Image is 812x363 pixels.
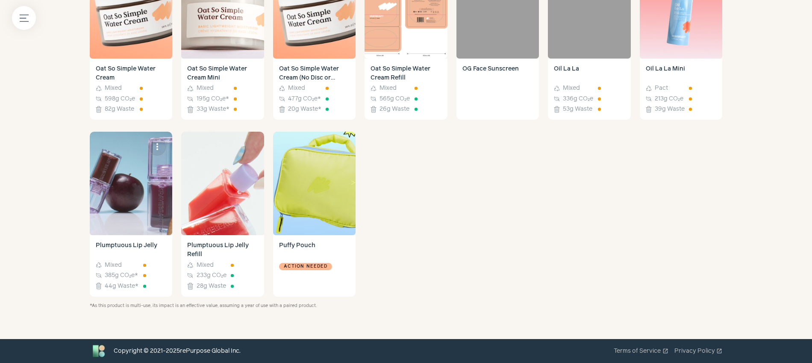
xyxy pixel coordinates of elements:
span: Mixed [288,84,305,93]
span: Mixed [197,84,214,93]
span: 44g Waste * [105,282,138,291]
span: Action needed [284,263,327,271]
a: Plumptuous Lip Jelly Mixed 385g CO₂e* 44g Waste* [90,235,172,297]
a: Oat So Simple Water Cream Mixed 598g CO₂e 82g Waste [90,59,172,120]
h4: Oil La La [554,65,624,83]
span: open_in_new [716,348,722,354]
span: Mixed [380,84,397,93]
span: 336g CO₂e [563,94,593,103]
h4: Oat So Simple Water Cream Refill [371,65,441,83]
span: Mixed [197,261,214,270]
span: 213g CO₂e [655,94,683,103]
span: 565g CO₂e [380,94,410,103]
a: Privacy Policyopen_in_new [674,347,723,356]
span: 53g Waste [563,105,592,114]
span: Mixed [105,84,122,93]
a: Oil La La Mini Pact 213g CO₂e 39g Waste [640,59,722,120]
span: 233g CO₂e [197,271,227,280]
span: 195g CO₂e * [197,94,229,103]
span: 385g CO₂e * [105,271,138,280]
a: OG Face Sunscreen [456,59,539,120]
span: 598g CO₂e [105,94,135,103]
button: more_vert [148,138,166,156]
span: 28g Waste [197,282,226,291]
h4: Oat So Simple Water Cream [96,65,166,83]
a: Oil La La Mixed 336g CO₂e 53g Waste [548,59,630,120]
img: Puffy Pouch [273,132,356,235]
span: 20g Waste * [288,105,321,114]
a: Puffy Pouch Action needed [273,235,356,296]
span: 477g CO₂e * [288,94,321,103]
span: 26g Waste [380,105,409,114]
span: 82g Waste [105,105,134,114]
h4: Oil La La Mini [646,65,716,83]
a: Oat So Simple Water Cream Mini Mixed 195g CO₂e* 33g Waste* [181,59,264,120]
h4: Oat So Simple Water Cream (No Disc or Spatula) [279,65,350,83]
a: Terms of Serviceopen_in_new [614,347,668,356]
span: Pact [655,84,668,93]
span: more_vert [152,142,162,152]
div: Copyright © 2021- 2025 rePurpose Global Inc. [114,347,241,356]
span: open_in_new [662,348,668,354]
h4: Plumptuous Lip Jelly [96,241,166,259]
a: Oat So Simple Water Cream Refill Mixed 565g CO₂e 26g Waste [365,59,447,120]
img: Plumptuous Lip Jelly Refill [181,132,264,235]
a: Plumptuous Lip Jelly Refill Mixed 233g CO₂e 28g Waste [181,235,264,297]
h4: OG Face Sunscreen [462,65,533,114]
span: Mixed [105,261,122,270]
h4: Puffy Pouch [279,241,350,259]
img: Bluebird logo [90,342,108,360]
h4: Plumptuous Lip Jelly Refill [187,241,258,259]
img: Plumptuous Lip Jelly [90,132,172,235]
span: 33g Waste * [197,105,229,114]
h4: Oat So Simple Water Cream Mini [187,65,258,83]
span: 39g Waste [655,105,685,114]
div: * As this product is multi-use, its impact is an effective value, assuming a year of use with a p... [90,303,722,310]
span: Mixed [563,84,580,93]
a: Oat So Simple Water Cream (No Disc or Spatula) Mixed 477g CO₂e* 20g Waste* [273,59,356,120]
